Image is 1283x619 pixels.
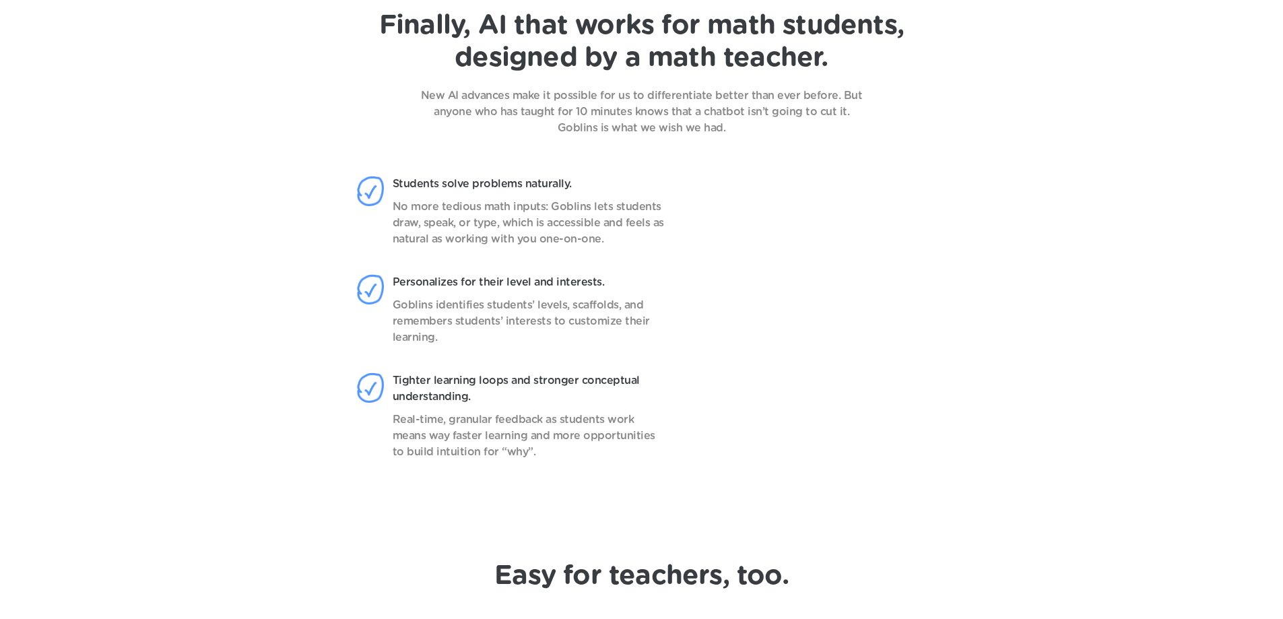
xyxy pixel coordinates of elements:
p: Goblins identifies students’ levels, scaffolds, and remembers students’ interests to customize th... [393,297,667,346]
p: Personalizes for their level and interests. [393,274,667,290]
p: New AI advances make it possible for us to differentiate better than ever before. But anyone who ... [406,88,878,136]
h1: Easy for teachers, too. [494,560,789,592]
p: Real-time, granular feedback as students work means way faster learning and more opportunities to... [393,412,667,460]
span: designed by a math teacher. [455,44,828,71]
span: Finally, AI that works for math students, [379,12,904,39]
p: Tighter learning loops and stronger conceptual understanding. [393,372,667,405]
p: No more tedious math inputs: Goblins lets students draw, speak, or type, which is accessible and ... [393,199,667,247]
p: Students solve problems naturally. [393,176,667,192]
